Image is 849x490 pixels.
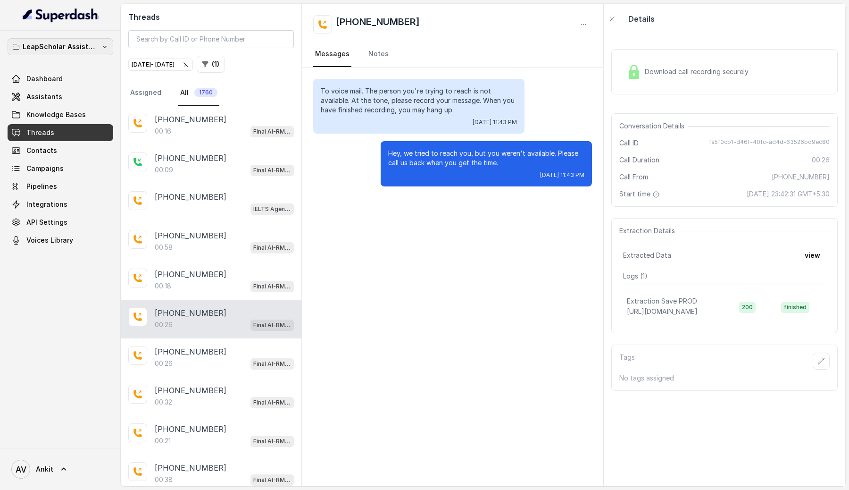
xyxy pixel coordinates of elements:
[321,86,517,115] p: To voice mail. The person you're trying to reach is not available. At the tone, please record you...
[8,70,113,87] a: Dashboard
[772,172,830,182] span: [PHONE_NUMBER]
[313,42,592,67] nav: Tabs
[26,182,57,191] span: Pipelines
[128,59,193,71] button: [DATE]- [DATE]
[26,218,67,227] span: API Settings
[155,307,226,319] p: [PHONE_NUMBER]
[253,166,291,175] p: Final AI-RM - Exam Not Yet Decided
[197,56,225,73] button: (1)
[628,13,655,25] p: Details
[747,189,830,199] span: [DATE] 23:42:31 GMT+5:30
[313,42,351,67] a: Messages
[336,15,420,34] h2: [PHONE_NUMBER]
[8,214,113,231] a: API Settings
[26,128,54,137] span: Threads
[155,191,226,203] p: [PHONE_NUMBER]
[799,247,826,264] button: view
[366,42,391,67] a: Notes
[16,465,26,474] text: AV
[8,106,113,123] a: Knowledge Bases
[23,8,99,23] img: light.svg
[155,127,171,136] p: 00:16
[26,92,62,101] span: Assistants
[155,320,173,329] p: 00:26
[619,138,639,148] span: Call ID
[253,204,291,214] p: IELTS Agent 2
[619,189,662,199] span: Start time
[253,359,291,369] p: Final AI-RM - Exam Not Yet Decided
[253,243,291,253] p: Final AI-RM - Exam Not Yet Decided
[155,423,226,435] p: [PHONE_NUMBER]
[8,196,113,213] a: Integrations
[132,60,190,69] div: [DATE] - [DATE]
[23,41,98,52] p: LeapScholar Assistant
[155,359,173,368] p: 00:26
[473,118,517,126] span: [DATE] 11:43 PM
[155,230,226,241] p: [PHONE_NUMBER]
[781,302,809,313] span: finished
[178,80,219,106] a: All1760
[26,74,63,84] span: Dashboard
[253,398,291,407] p: Final AI-RM - Exam Not Yet Decided
[253,282,291,291] p: Final AI-RM - Exam Not Yet Decided
[26,164,64,173] span: Campaigns
[26,146,57,155] span: Contacts
[26,110,86,119] span: Knowledge Bases
[128,80,163,106] a: Assigned
[8,88,113,105] a: Assistants
[540,171,584,179] span: [DATE] 11:43 PM
[8,456,113,482] a: Ankit
[253,321,291,330] p: Final AI-RM - Exam Not Yet Decided
[253,475,291,485] p: Final AI-RM - Exam Not Yet Decided
[155,346,226,357] p: [PHONE_NUMBER]
[26,236,73,245] span: Voices Library
[619,373,830,383] p: No tags assigned
[253,437,291,446] p: Final AI-RM - Exam Not Yet Decided
[128,80,294,106] nav: Tabs
[253,127,291,136] p: Final AI-RM - Exam Not Yet Decided
[645,67,752,76] span: Download call recording securely
[709,138,830,148] span: fa5f0cb1-d46f-40fc-ad4d-63526bd9ec80
[155,165,173,175] p: 00:09
[619,353,635,370] p: Tags
[8,142,113,159] a: Contacts
[26,200,67,209] span: Integrations
[8,38,113,55] button: LeapScholar Assistant
[8,124,113,141] a: Threads
[627,296,697,306] p: Extraction Save PROD
[8,160,113,177] a: Campaigns
[8,178,113,195] a: Pipelines
[155,462,226,473] p: [PHONE_NUMBER]
[627,65,641,79] img: Lock Icon
[627,307,698,315] span: [URL][DOMAIN_NAME]
[155,114,226,125] p: [PHONE_NUMBER]
[128,30,294,48] input: Search by Call ID or Phone Number
[155,397,172,407] p: 00:32
[155,243,173,252] p: 00:58
[155,475,173,484] p: 00:38
[623,251,671,260] span: Extracted Data
[619,121,688,131] span: Conversation Details
[619,155,659,165] span: Call Duration
[155,281,171,291] p: 00:18
[128,11,294,23] h2: Threads
[155,385,226,396] p: [PHONE_NUMBER]
[8,232,113,249] a: Voices Library
[155,152,226,164] p: [PHONE_NUMBER]
[739,302,756,313] span: 200
[155,269,226,280] p: [PHONE_NUMBER]
[155,436,171,446] p: 00:21
[623,271,826,281] p: Logs ( 1 )
[619,226,679,236] span: Extraction Details
[388,149,584,168] p: Hey, we tried to reach you, but you weren't available. Please call us back when you get the time.
[619,172,648,182] span: Call From
[36,465,53,474] span: Ankit
[812,155,830,165] span: 00:26
[194,88,217,97] span: 1760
